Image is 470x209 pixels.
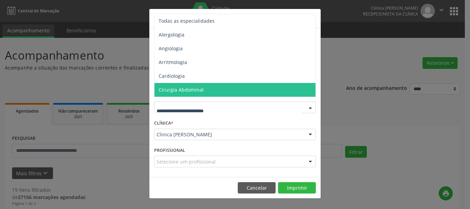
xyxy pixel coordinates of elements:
span: Cirurgia Abdominal [159,86,204,93]
span: Cirurgia Bariatrica [159,100,201,107]
span: Selecione um profissional [157,158,216,165]
button: Imprimir [278,182,316,194]
span: Todas as especialidades [159,18,215,24]
button: Cancelar [238,182,276,194]
span: Clinica [PERSON_NAME] [157,131,302,138]
label: PROFISSIONAL [154,145,185,156]
span: Angiologia [159,45,183,52]
button: Close [307,9,321,26]
span: Arritmologia [159,59,187,65]
label: CLÍNICA [154,118,173,129]
span: Cardiologia [159,73,185,79]
h5: Relatório de agendamentos [154,14,233,23]
span: Alergologia [159,31,184,38]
